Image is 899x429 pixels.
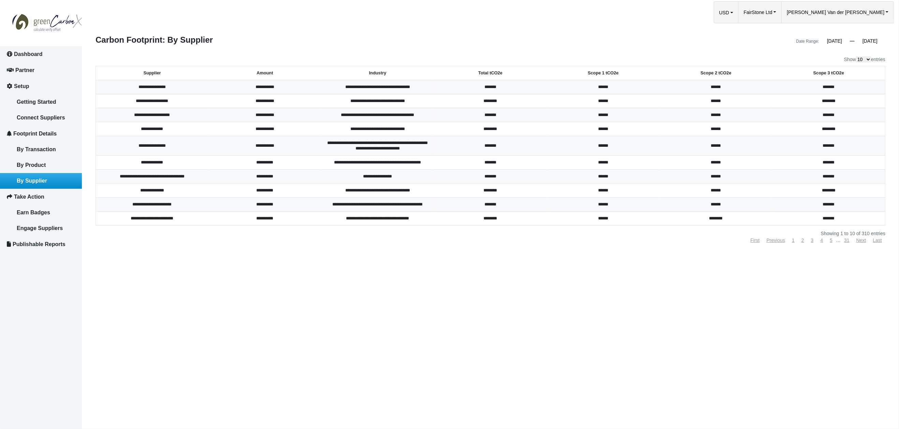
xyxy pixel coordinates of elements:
em: Start Chat [93,210,124,219]
span: By Product [17,162,46,168]
a: 2 [801,238,804,243]
span: Take Action [14,194,44,200]
a: Last [873,238,882,243]
span: Engage Suppliers [17,225,63,231]
label: Show entries [844,56,885,62]
span: By Transaction [17,146,56,152]
th: Scope 3 tCO2e: activate to sort column ascending [772,66,885,80]
span: Publishable Reports [13,241,66,247]
div: Showing 1 to 10 of 310 entries [96,231,885,236]
img: GreenCarbonX07-07-202510_19_57_194.jpg [5,4,93,39]
input: Enter your email address [9,83,125,98]
a: 4 [821,238,823,243]
div: Navigation go back [8,38,18,48]
span: — [850,38,855,44]
input: Enter your last name [9,63,125,78]
th: Amount: activate to sort column ascending [208,66,321,80]
a: 31 [844,238,850,243]
span: Getting Started [17,99,56,105]
th: Scope 2 tCO2e: activate to sort column ascending [659,66,772,80]
span: Setup [14,83,29,89]
span: Partner [15,67,34,73]
div: Carbon Footprint: By Supplier [90,36,491,45]
span: … [836,238,841,243]
th: Supplier: activate to sort column ascending [96,66,209,80]
textarea: Type your message and hit 'Enter' [9,103,125,204]
th: Total tCO2e: activate to sort column ascending [434,66,547,80]
span: Connect Suppliers [17,115,65,120]
button: USD [719,9,733,16]
span: By Supplier [17,178,47,184]
a: [PERSON_NAME] Van der [PERSON_NAME] [782,2,894,23]
span: Footprint Details [13,131,57,137]
a: FairStone Ltd [739,2,782,23]
th: Industry: activate to sort column ascending [321,66,434,80]
div: Chat with us now [46,38,125,47]
a: 3 [811,238,814,243]
a: First [750,238,759,243]
th: Scope 1 tCO2e: activate to sort column ascending [547,66,660,80]
span: Dashboard [14,51,43,57]
span: FairStone Ltd [744,2,772,23]
span: [PERSON_NAME] Van der [PERSON_NAME] [787,2,884,23]
span: Earn Badges [17,210,50,215]
div: Minimize live chat window [112,3,128,20]
a: 1 [792,238,795,243]
a: Next [856,238,866,243]
select: Showentries [856,56,871,62]
div: Date Range: [796,37,819,45]
a: USDUSD [714,2,738,23]
a: Previous [767,238,785,243]
a: 5 [830,238,832,243]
